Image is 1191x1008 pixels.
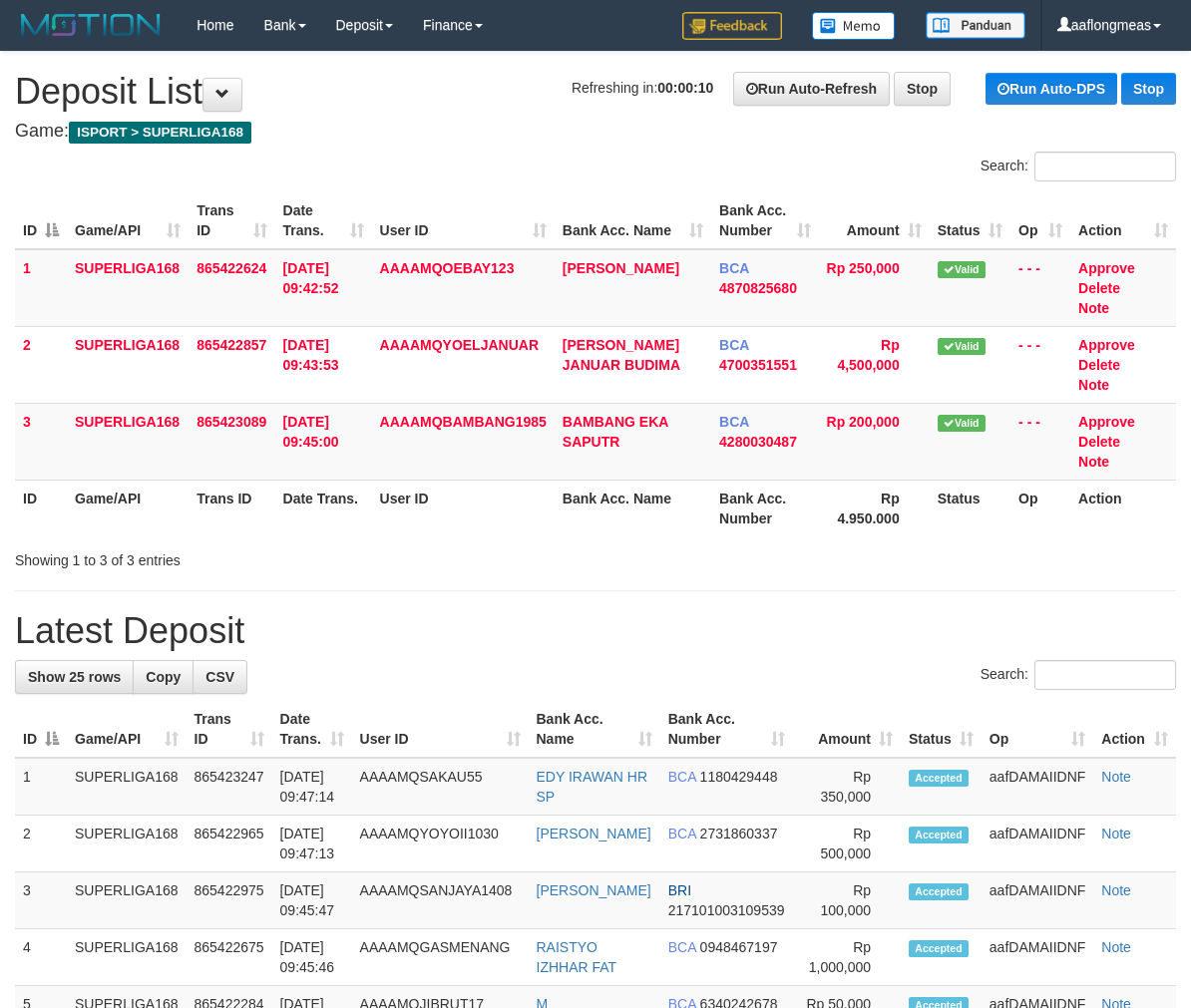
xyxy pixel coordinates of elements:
a: Delete [1078,434,1120,450]
th: Date Trans.: activate to sort column ascending [272,701,352,758]
span: BCA [668,769,696,785]
span: 865423089 [197,414,266,430]
th: Bank Acc. Number: activate to sort column ascending [711,192,818,249]
th: Bank Acc. Name: activate to sort column ascending [555,192,711,249]
th: Status: activate to sort column ascending [930,192,1010,249]
th: Bank Acc. Number: activate to sort column ascending [660,701,793,758]
th: Date Trans.: activate to sort column ascending [275,192,372,249]
a: EDY IRAWAN HR SP [537,769,648,805]
td: aafDAMAIIDNF [982,872,1094,929]
img: Button%20Memo.svg [812,12,896,40]
th: Bank Acc. Number [711,480,818,536]
span: BCA [668,826,696,841]
span: Copy 2731860337 to clipboard [700,826,778,841]
td: 3 [15,403,67,480]
td: - - - [1010,326,1070,403]
th: Amount: activate to sort column ascending [793,701,901,758]
label: Search: [981,660,1176,690]
a: BAMBANG EKA SAPUTR [563,414,668,450]
td: aafDAMAIIDNF [982,929,1094,986]
td: Rp 100,000 [793,872,901,929]
td: - - - [1010,403,1070,480]
th: Game/API [67,480,189,536]
th: Game/API: activate to sort column ascending [67,192,189,249]
th: ID: activate to sort column descending [15,192,67,249]
td: SUPERLIGA168 [67,872,187,929]
th: Status [930,480,1010,536]
td: 2 [15,816,67,872]
th: Bank Acc. Name [555,480,711,536]
span: Copy 4870825680 to clipboard [719,280,797,296]
span: Valid transaction [938,415,986,432]
td: Rp 500,000 [793,816,901,872]
h1: Latest Deposit [15,611,1176,651]
a: Note [1101,939,1131,955]
span: BCA [719,337,749,353]
span: Copy 1180429448 to clipboard [700,769,778,785]
a: Stop [894,72,951,106]
td: 2 [15,326,67,403]
td: SUPERLIGA168 [67,758,187,816]
span: [DATE] 09:43:53 [283,337,339,373]
th: Op [1010,480,1070,536]
span: Rp 250,000 [827,260,900,276]
a: Approve [1078,260,1135,276]
span: BCA [719,260,749,276]
span: 865422624 [197,260,266,276]
h4: Game: [15,122,1176,142]
td: aafDAMAIIDNF [982,816,1094,872]
span: [DATE] 09:42:52 [283,260,339,296]
a: RAISTYO IZHHAR FAT [537,939,617,975]
td: Rp 1,000,000 [793,929,901,986]
a: [PERSON_NAME] [537,826,651,841]
td: 1 [15,758,67,816]
th: Game/API: activate to sort column ascending [67,701,187,758]
td: 4 [15,929,67,986]
span: Copy 217101003109539 to clipboard [668,902,785,918]
a: Note [1101,826,1131,841]
a: Stop [1121,73,1176,105]
span: AAAAMQOEBAY123 [380,260,515,276]
a: Note [1101,882,1131,898]
th: Rp 4.950.000 [819,480,930,536]
span: BCA [719,414,749,430]
span: [DATE] 09:45:00 [283,414,339,450]
span: Copy 4700351551 to clipboard [719,357,797,373]
td: AAAAMQSAKAU55 [352,758,529,816]
a: Show 25 rows [15,660,134,694]
td: Rp 350,000 [793,758,901,816]
a: Approve [1078,337,1135,353]
td: - - - [1010,249,1070,327]
span: CSV [205,669,234,685]
a: [PERSON_NAME] [537,882,651,898]
th: Amount: activate to sort column ascending [819,192,930,249]
th: Trans ID: activate to sort column ascending [187,701,272,758]
img: MOTION_logo.png [15,10,167,40]
th: Action: activate to sort column ascending [1093,701,1176,758]
img: panduan.png [926,12,1025,39]
span: Valid transaction [938,261,986,278]
th: Op: activate to sort column ascending [982,701,1094,758]
strong: 00:00:10 [657,80,713,96]
span: Accepted [909,940,969,957]
th: User ID [372,480,555,536]
td: SUPERLIGA168 [67,326,189,403]
th: Bank Acc. Name: activate to sort column ascending [529,701,660,758]
td: AAAAMQGASMENANG [352,929,529,986]
div: Showing 1 to 3 of 3 entries [15,542,482,570]
input: Search: [1034,152,1176,181]
span: AAAAMQBAMBANG1985 [380,414,547,430]
a: Note [1078,454,1109,470]
td: [DATE] 09:47:14 [272,758,352,816]
a: Note [1078,377,1109,393]
span: Accepted [909,770,969,787]
th: Action [1070,480,1176,536]
th: Status: activate to sort column ascending [901,701,982,758]
span: AAAAMQYOELJANUAR [380,337,539,353]
td: 865423247 [187,758,272,816]
span: Refreshing in: [572,80,713,96]
a: Run Auto-Refresh [733,72,890,106]
span: Valid transaction [938,338,986,355]
span: BCA [668,939,696,955]
a: Run Auto-DPS [986,73,1117,105]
